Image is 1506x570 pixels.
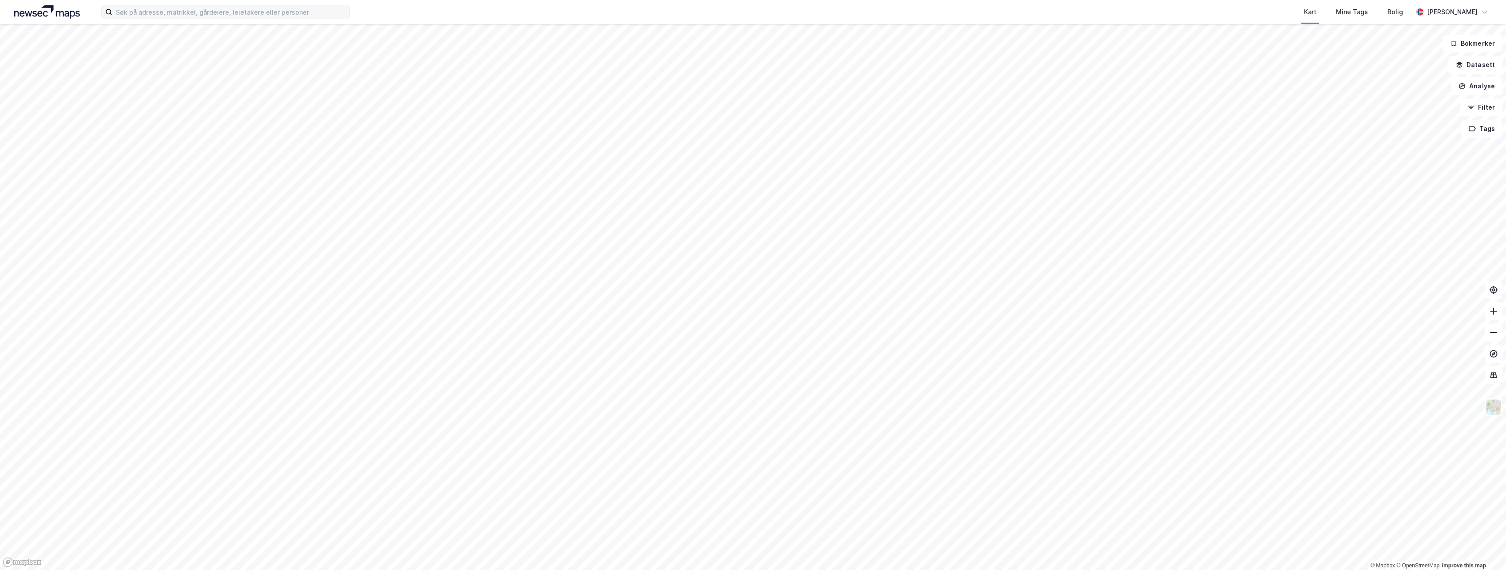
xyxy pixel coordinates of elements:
[1387,7,1403,17] div: Bolig
[1462,527,1506,570] div: Kontrollprogram for chat
[112,5,349,19] input: Søk på adresse, matrikkel, gårdeiere, leietakere eller personer
[1427,7,1478,17] div: [PERSON_NAME]
[1336,7,1368,17] div: Mine Tags
[14,5,80,19] img: logo.a4113a55bc3d86da70a041830d287a7e.svg
[1462,527,1506,570] iframe: Chat Widget
[1304,7,1316,17] div: Kart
